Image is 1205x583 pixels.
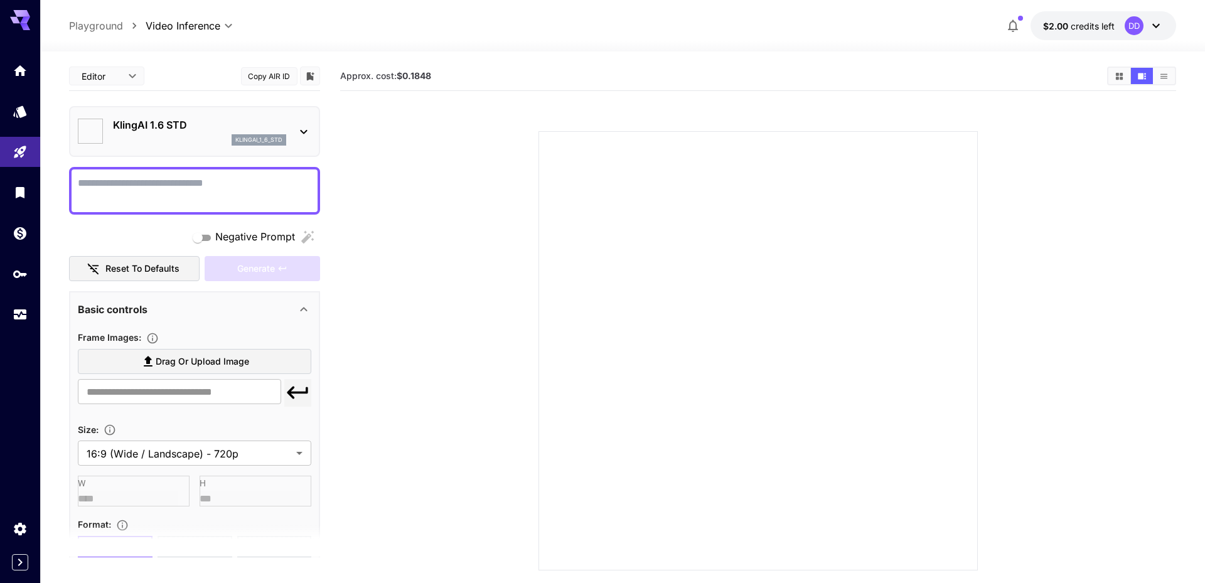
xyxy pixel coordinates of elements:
[1031,11,1176,40] button: $2.00DD
[111,519,134,532] button: Choose the file format for the output video.
[13,185,28,200] div: Library
[13,225,28,241] div: Wallet
[78,302,147,317] p: Basic controls
[13,266,28,282] div: API Keys
[1153,68,1175,84] button: Show media in list view
[235,136,282,144] p: klingai_1_6_std
[1108,68,1130,84] button: Show media in grid view
[12,554,28,570] button: Expand sidebar
[78,112,311,151] div: KlingAI 1.6 STDklingai_1_6_std
[1125,16,1143,35] div: DD
[99,424,121,436] button: Adjust the dimensions of the generated image by specifying its width and height in pixels, or sel...
[78,478,85,488] span: W
[13,521,28,537] div: Settings
[156,354,249,370] span: Drag or upload image
[1107,67,1176,85] div: Show media in grid viewShow media in video viewShow media in list view
[215,230,295,243] span: Negative Prompt
[69,18,123,33] a: Playground
[13,144,28,160] div: Playground
[141,332,164,345] button: Upload frame images.
[82,70,120,83] span: Editor
[113,117,286,132] p: KlingAI 1.6 STD
[69,18,146,33] nav: breadcrumb
[87,446,291,461] span: 16:9 (Wide / Landscape) - 720p
[78,519,111,530] span: Format :
[13,100,28,115] div: Models
[78,349,311,375] label: Drag or upload image
[146,18,220,33] span: Video Inference
[1043,19,1115,33] div: $2.00
[69,256,200,282] button: Reset to defaults
[13,63,28,78] div: Home
[13,307,28,323] div: Usage
[304,68,316,83] button: Add to library
[1043,21,1071,31] span: $2.00
[78,294,311,324] div: Basic controls
[340,70,431,81] span: Approx. cost:
[397,70,431,81] b: $0.1848
[78,424,99,435] span: Size :
[241,67,297,85] button: Copy AIR ID
[78,332,141,343] span: Frame Images :
[1131,68,1153,84] button: Show media in video view
[1071,21,1115,31] span: credits left
[200,478,206,488] span: H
